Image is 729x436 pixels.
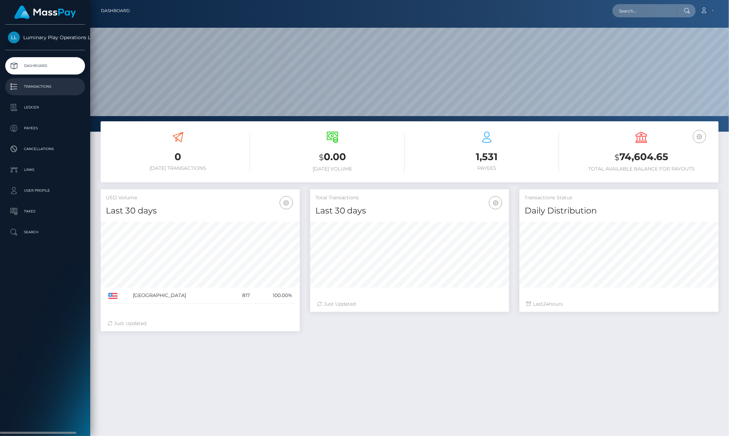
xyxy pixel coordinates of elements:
[315,194,504,201] h5: Total Transactions
[106,194,295,201] h5: USD Volume
[252,288,294,304] td: 100.00%
[317,300,502,308] div: Just Updated
[8,81,82,92] p: Transactions
[106,205,295,217] h4: Last 30 days
[106,150,250,164] h3: 0
[5,34,85,41] span: Luminary Play Operations Limited
[8,123,82,133] p: Payees
[8,185,82,196] p: User Profile
[5,161,85,178] a: Links
[260,166,404,172] h6: [DATE] Volume
[8,61,82,71] p: Dashboard
[315,205,504,217] h4: Last 30 days
[569,150,713,164] h3: 74,604.65
[108,293,118,299] img: US.png
[8,144,82,154] p: Cancellations
[614,152,619,162] small: $
[5,224,85,241] a: Search
[569,166,713,172] h6: Total Available Balance for Payouts
[231,288,252,304] td: 817
[5,78,85,95] a: Transactions
[8,206,82,217] p: Taxes
[543,301,549,307] span: 24
[5,203,85,220] a: Taxes
[106,165,250,171] h6: [DATE] Transactions
[525,194,713,201] h5: Transactions Status
[130,288,231,304] td: [GEOGRAPHIC_DATA]
[8,102,82,113] p: Ledger
[101,3,130,18] a: Dashboard
[415,165,559,171] h6: Payees
[5,182,85,199] a: User Profile
[8,165,82,175] p: Links
[319,152,324,162] small: $
[415,150,559,164] h3: 1,531
[5,57,85,75] a: Dashboard
[5,99,85,116] a: Ledger
[526,300,712,308] div: Last hours
[260,150,404,164] h3: 0.00
[8,32,20,43] img: Luminary Play Operations Limited
[5,140,85,158] a: Cancellations
[525,205,713,217] h4: Daily Distribution
[108,320,293,327] div: Just Updated
[5,120,85,137] a: Payees
[612,4,678,17] input: Search...
[14,6,76,19] img: MassPay Logo
[8,227,82,237] p: Search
